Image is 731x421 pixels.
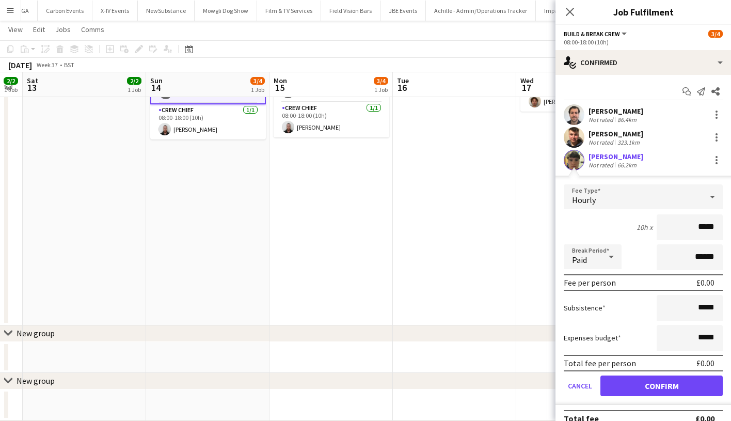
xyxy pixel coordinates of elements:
[17,328,55,338] div: New group
[77,23,108,36] a: Comms
[564,30,620,38] span: Build & Break Crew
[564,30,628,38] button: Build & Break Crew
[600,376,723,396] button: Confirm
[589,161,615,169] div: Not rated
[708,30,723,38] span: 3/4
[4,77,18,85] span: 2/2
[150,104,266,139] app-card-role: Crew Chief1/108:00-18:00 (10h)[PERSON_NAME]
[615,138,642,146] div: 323.1km
[128,86,141,93] div: 1 Job
[564,38,723,46] div: 08:00-18:00 (10h)
[251,86,264,93] div: 1 Job
[555,50,731,75] div: Confirmed
[195,1,257,21] button: Mowgli Dog Show
[374,86,388,93] div: 1 Job
[615,161,639,169] div: 66.2km
[33,25,45,34] span: Edit
[555,5,731,19] h3: Job Fulfilment
[696,277,714,288] div: £0.00
[380,1,426,21] button: JBE Events
[564,277,616,288] div: Fee per person
[589,152,643,161] div: [PERSON_NAME]
[4,23,27,36] a: View
[27,76,38,85] span: Sat
[564,333,621,342] label: Expenses budget
[34,61,60,69] span: Week 37
[81,25,104,34] span: Comms
[564,358,636,368] div: Total fee per person
[696,358,714,368] div: £0.00
[589,129,643,138] div: [PERSON_NAME]
[8,25,23,34] span: View
[17,376,55,386] div: New group
[395,82,409,93] span: 16
[397,76,409,85] span: Tue
[589,106,643,116] div: [PERSON_NAME]
[637,223,653,232] div: 10h x
[257,1,321,21] button: Film & TV Services
[29,23,49,36] a: Edit
[272,82,287,93] span: 15
[274,102,389,137] app-card-role: Crew Chief1/108:00-18:00 (10h)[PERSON_NAME]
[8,60,32,70] div: [DATE]
[519,82,534,93] span: 17
[615,116,639,123] div: 86.4km
[92,1,138,21] button: X-IV Events
[138,1,195,21] button: NewSubstance
[572,195,596,205] span: Hourly
[149,82,163,93] span: 14
[564,303,606,313] label: Subsistence
[536,1,599,21] button: Impact Collective
[274,76,287,85] span: Mon
[426,1,536,21] button: Achille - Admin/Operations Tracker
[64,61,74,69] div: BST
[564,376,596,396] button: Cancel
[374,77,388,85] span: 3/4
[520,76,534,85] span: Wed
[38,1,92,21] button: Carbon Events
[6,1,38,21] button: ARGA
[572,255,587,265] span: Paid
[589,138,615,146] div: Not rated
[25,82,38,93] span: 13
[150,76,163,85] span: Sun
[321,1,380,21] button: Field Vision Bars
[589,116,615,123] div: Not rated
[250,77,265,85] span: 3/4
[51,23,75,36] a: Jobs
[55,25,71,34] span: Jobs
[127,77,141,85] span: 2/2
